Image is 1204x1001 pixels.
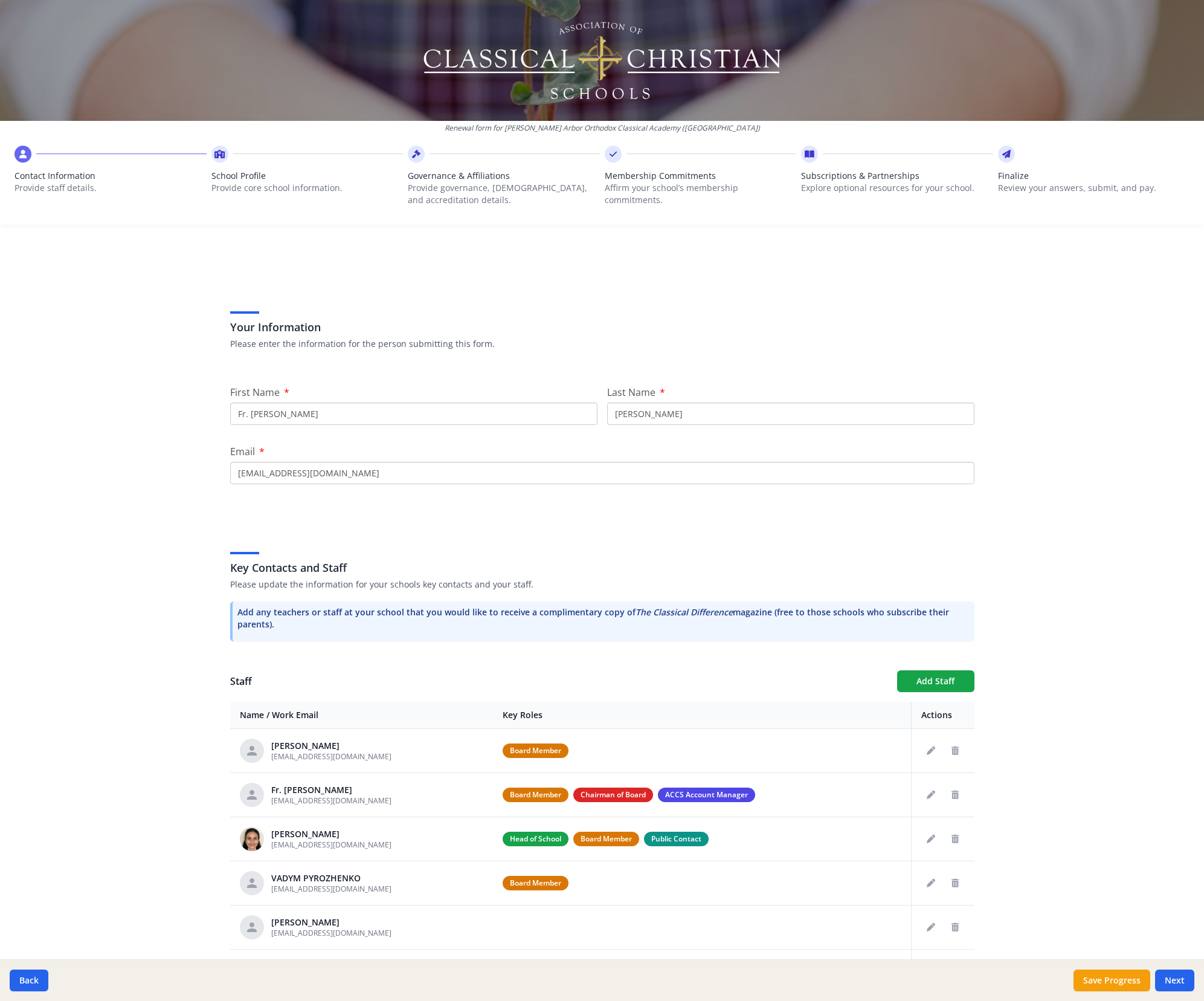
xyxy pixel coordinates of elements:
[211,170,404,182] span: School Profile
[271,928,391,938] span: [EMAIL_ADDRESS][DOMAIN_NAME]
[945,873,965,893] button: Delete staff
[998,182,1190,194] p: Review your answers, submit, and pay.
[271,916,391,928] div: [PERSON_NAME]
[230,674,887,688] h1: Staff
[801,182,993,194] p: Explore optional resources for your school.
[945,785,965,805] button: Delete staff
[897,670,974,692] button: Add Staff
[14,170,207,182] span: Contact Information
[573,832,639,846] span: Board Member
[271,740,391,752] div: [PERSON_NAME]
[271,872,391,884] div: VADYM PYROZHENKO
[644,832,709,846] span: Public Contact
[921,741,941,760] button: Edit staff
[1074,970,1150,991] button: Save Progress
[237,606,970,630] p: Add any teachers or staff at your school that you would like to receive a complimentary copy of m...
[998,170,1190,182] span: Finalize
[911,702,974,729] th: Actions
[945,829,965,849] button: Delete staff
[573,788,653,802] span: Chairman of Board
[605,170,797,182] span: Membership Commitments
[921,785,941,805] button: Edit staff
[408,182,600,206] p: Provide governance, [DEMOGRAPHIC_DATA], and accreditation details.
[230,338,974,350] p: Please enter the information for the person submitting this form.
[421,18,783,103] img: Logo
[408,170,600,182] span: Governance & Affiliations
[493,702,912,729] th: Key Roles
[14,182,207,194] p: Provide staff details.
[271,784,391,796] div: Fr. [PERSON_NAME]
[230,445,255,458] span: Email
[801,170,993,182] span: Subscriptions & Partnerships
[945,918,965,937] button: Delete staff
[921,829,941,849] button: Edit staff
[503,743,568,758] span: Board Member
[1155,970,1194,991] button: Next
[658,788,755,802] span: ACCS Account Manager
[605,182,797,206] p: Affirm your school’s membership commitments.
[503,876,568,890] span: Board Member
[271,828,391,840] div: [PERSON_NAME]
[211,182,404,194] p: Provide core school information.
[607,386,655,399] span: Last Name
[271,751,391,762] span: [EMAIL_ADDRESS][DOMAIN_NAME]
[271,795,391,806] span: [EMAIL_ADDRESS][DOMAIN_NAME]
[503,832,568,846] span: Head of School
[10,970,48,991] button: Back
[230,386,280,399] span: First Name
[921,918,941,937] button: Edit staff
[636,606,733,618] i: The Classical Difference
[271,884,391,894] span: [EMAIL_ADDRESS][DOMAIN_NAME]
[503,788,568,802] span: Board Member
[230,319,974,335] h3: Your Information
[230,578,974,591] p: Please update the information for your schools key contacts and your staff.
[945,741,965,760] button: Delete staff
[921,873,941,893] button: Edit staff
[271,840,391,850] span: [EMAIL_ADDRESS][DOMAIN_NAME]
[230,702,493,729] th: Name / Work Email
[230,559,974,576] h3: Key Contacts and Staff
